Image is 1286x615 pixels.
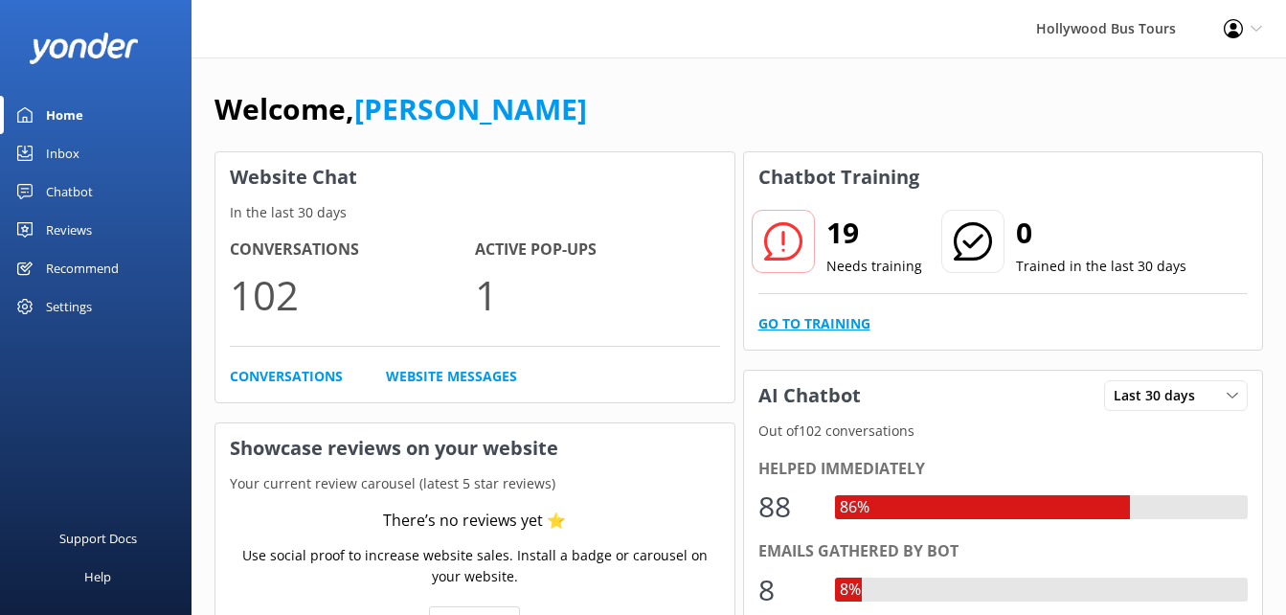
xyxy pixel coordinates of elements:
h3: Showcase reviews on your website [215,423,734,473]
a: Conversations [230,366,343,387]
h4: Conversations [230,238,475,262]
h1: Welcome, [214,86,587,132]
h3: Chatbot Training [744,152,934,202]
div: Chatbot [46,172,93,211]
p: Trained in the last 30 days [1016,256,1186,277]
p: Out of 102 conversations [744,421,1263,442]
div: Inbox [46,134,79,172]
div: Support Docs [59,519,137,558]
p: Your current review carousel (latest 5 star reviews) [215,473,734,494]
p: Needs training [826,256,922,277]
span: Last 30 days [1114,385,1207,406]
div: There’s no reviews yet ⭐ [383,509,566,534]
h3: AI Chatbot [744,371,875,421]
h3: Website Chat [215,152,734,202]
h2: 19 [826,210,922,256]
h2: 0 [1016,210,1186,256]
div: 8 [758,567,816,613]
p: Use social proof to increase website sales. Install a badge or carousel on your website. [230,545,720,588]
p: 1 [475,262,720,327]
h4: Active Pop-ups [475,238,720,262]
div: Emails gathered by bot [758,539,1249,564]
div: 86% [835,495,874,520]
div: Recommend [46,249,119,287]
img: yonder-white-logo.png [29,33,139,64]
a: [PERSON_NAME] [354,89,587,128]
div: 8% [835,578,866,603]
a: Website Messages [386,366,517,387]
div: 88 [758,484,816,530]
div: Help [84,558,111,596]
div: Home [46,96,83,134]
div: Helped immediately [758,457,1249,482]
a: Go to Training [758,313,870,334]
p: 102 [230,262,475,327]
div: Settings [46,287,92,326]
p: In the last 30 days [215,202,734,223]
div: Reviews [46,211,92,249]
